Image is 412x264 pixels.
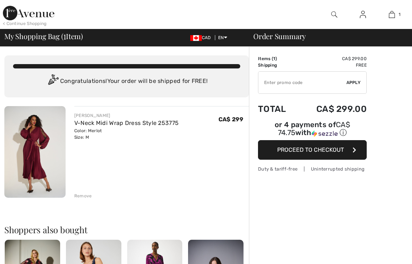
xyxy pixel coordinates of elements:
a: 1 [378,10,406,19]
td: CA$ 299.00 [297,97,367,121]
span: 1 [273,56,275,61]
img: V-Neck Midi Wrap Dress Style 253775 [4,106,66,198]
span: 1 [399,11,400,18]
span: EN [218,35,227,40]
img: Congratulation2.svg [46,74,60,89]
div: or 4 payments ofCA$ 74.75withSezzle Click to learn more about Sezzle [258,121,367,140]
span: My Shopping Bag ( Item) [4,33,83,40]
td: Total [258,97,297,121]
div: [PERSON_NAME] [74,112,179,119]
span: CA$ 299 [219,116,243,123]
a: Sign In [354,10,372,19]
span: CAD [190,35,214,40]
div: Color: Merlot Size: M [74,127,179,141]
td: Free [297,62,367,68]
img: search the website [331,10,337,19]
div: Remove [74,193,92,199]
div: Order Summary [245,33,408,40]
span: Proceed to Checkout [277,146,344,153]
span: 1 [63,31,66,40]
div: Duty & tariff-free | Uninterrupted shipping [258,165,367,172]
button: Proceed to Checkout [258,140,367,160]
img: 1ère Avenue [3,6,54,20]
td: Shipping [258,62,297,68]
h2: Shoppers also bought [4,225,249,234]
img: My Info [360,10,366,19]
td: CA$ 299.00 [297,55,367,62]
span: Apply [346,79,361,86]
div: < Continue Shopping [3,20,47,27]
a: V-Neck Midi Wrap Dress Style 253775 [74,120,179,126]
td: Items ( ) [258,55,297,62]
img: My Bag [389,10,395,19]
div: Congratulations! Your order will be shipped for FREE! [13,74,240,89]
span: CA$ 74.75 [278,120,350,137]
img: Canadian Dollar [190,35,202,41]
div: or 4 payments of with [258,121,367,138]
img: Sezzle [312,130,338,137]
input: Promo code [258,72,346,93]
